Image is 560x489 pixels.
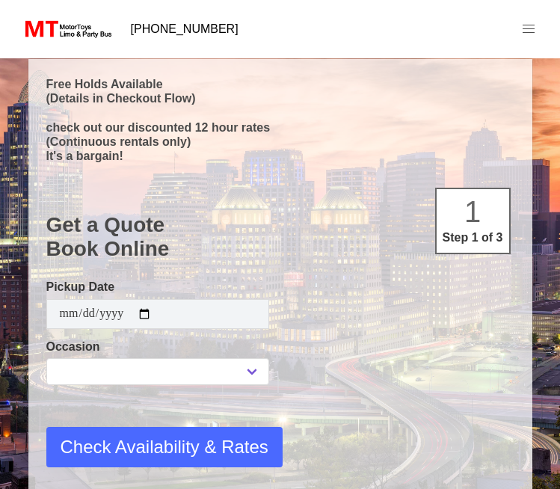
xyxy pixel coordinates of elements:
[21,19,113,40] img: MotorToys Logo
[122,14,247,44] a: [PHONE_NUMBER]
[46,149,514,163] p: It's a bargain!
[46,278,269,296] label: Pickup Date
[46,135,514,149] p: (Continuous rentals only)
[443,229,503,247] p: Step 1 of 3
[509,10,548,49] a: menu
[46,120,514,135] p: check out our discounted 12 hour rates
[46,427,283,467] button: Check Availability & Rates
[46,91,514,105] p: (Details in Checkout Flow)
[61,434,268,461] span: Check Availability & Rates
[46,213,514,260] h1: Get a Quote Book Online
[46,77,514,91] p: Free Holds Available
[46,338,269,356] label: Occasion
[464,195,481,228] span: 1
